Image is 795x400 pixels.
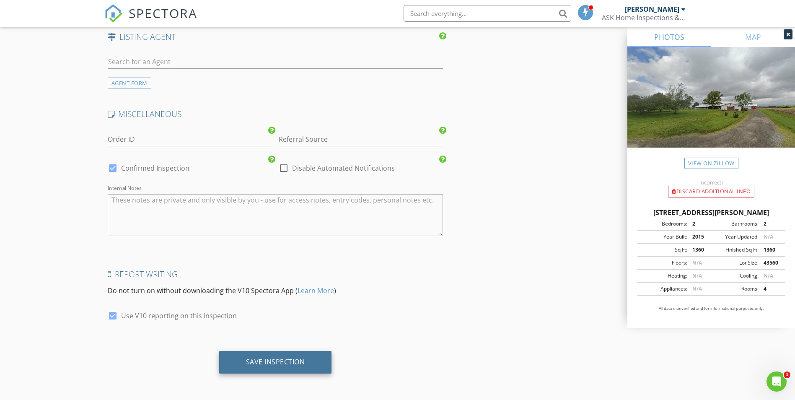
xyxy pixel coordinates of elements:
[711,246,759,254] div: Finished Sq Ft:
[108,55,443,69] input: Search for an Agent
[759,220,782,228] div: 2
[108,194,443,236] textarea: Internal Notes
[637,208,785,218] div: [STREET_ADDRESS][PERSON_NAME]
[279,132,443,146] input: Referral Source
[627,179,795,186] div: Incorrect?
[692,259,702,266] span: N/A
[711,272,759,280] div: Cooling:
[246,358,305,366] div: Save Inspection
[711,27,795,47] a: MAP
[625,5,679,13] div: [PERSON_NAME]
[640,220,687,228] div: Bedrooms:
[640,246,687,254] div: Sq Ft:
[104,11,197,29] a: SPECTORA
[759,259,782,267] div: 43560
[784,371,790,378] span: 1
[404,5,571,22] input: Search everything...
[759,285,782,293] div: 4
[692,285,702,292] span: N/A
[298,286,334,295] a: Learn More
[121,164,189,172] label: Confirmed Inspection
[764,233,773,240] span: N/A
[687,246,711,254] div: 1360
[108,78,151,89] div: AGENT FORM
[108,31,443,42] h4: LISTING AGENT
[767,371,787,392] iframe: Intercom live chat
[292,164,395,172] label: Disable Automated Notifications
[692,272,702,279] span: N/A
[104,4,123,23] img: The Best Home Inspection Software - Spectora
[640,285,687,293] div: Appliances:
[121,312,237,320] label: Use V10 reporting on this inspection
[129,4,197,22] span: SPECTORA
[602,13,686,22] div: ASK Home Inspections & Service
[711,220,759,228] div: Bathrooms:
[640,259,687,267] div: Floors:
[108,109,443,119] h4: MISCELLANEOUS
[640,233,687,241] div: Year Built:
[711,233,759,241] div: Year Updated:
[627,27,711,47] a: PHOTOS
[668,186,754,197] div: Discard Additional info
[108,286,443,296] p: Do not turn on without downloading the V10 Spectora App ( )
[711,259,759,267] div: Lot Size:
[764,272,773,279] span: N/A
[684,158,738,169] a: View on Zillow
[627,47,795,168] img: streetview
[108,269,443,280] h4: Report Writing
[687,233,711,241] div: 2015
[640,272,687,280] div: Heating:
[759,246,782,254] div: 1360
[687,220,711,228] div: 2
[711,285,759,293] div: Rooms:
[637,306,785,312] p: All data is unverified and for informational purposes only.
